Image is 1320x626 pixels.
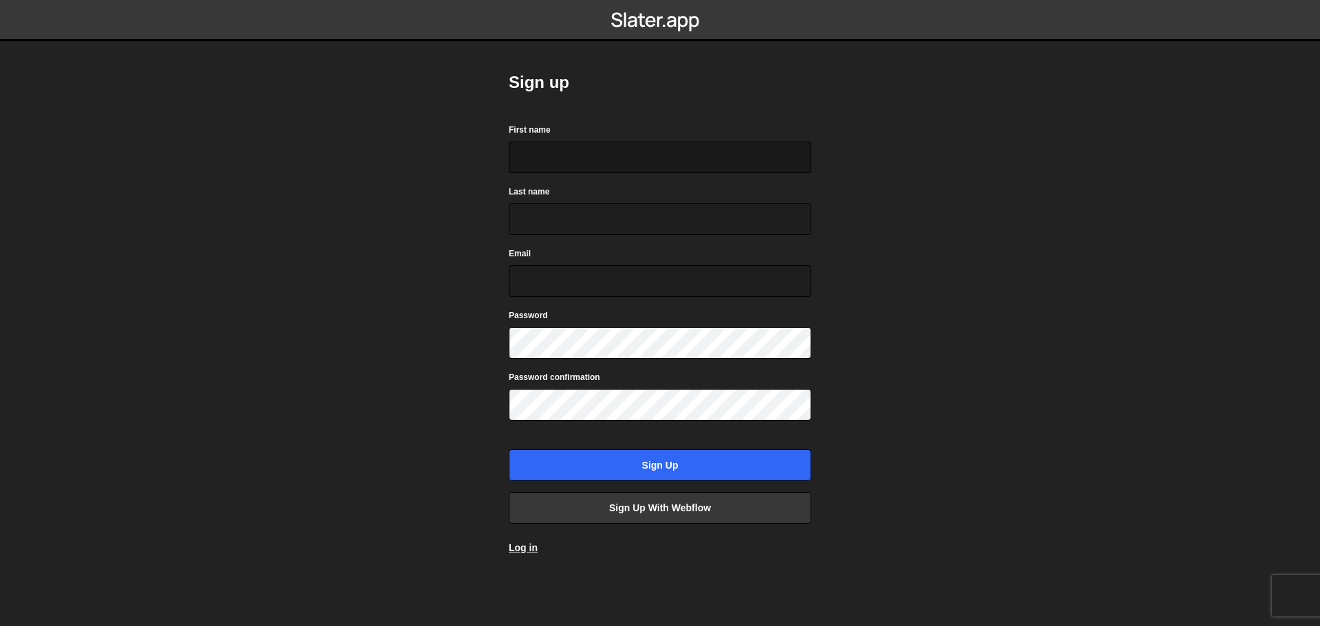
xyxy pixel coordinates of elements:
[509,123,551,137] label: First name
[509,185,549,199] label: Last name
[509,370,600,384] label: Password confirmation
[509,247,531,260] label: Email
[509,542,538,553] a: Log in
[509,309,548,322] label: Password
[509,71,811,93] h2: Sign up
[509,449,811,481] input: Sign up
[509,492,811,524] a: Sign up with Webflow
